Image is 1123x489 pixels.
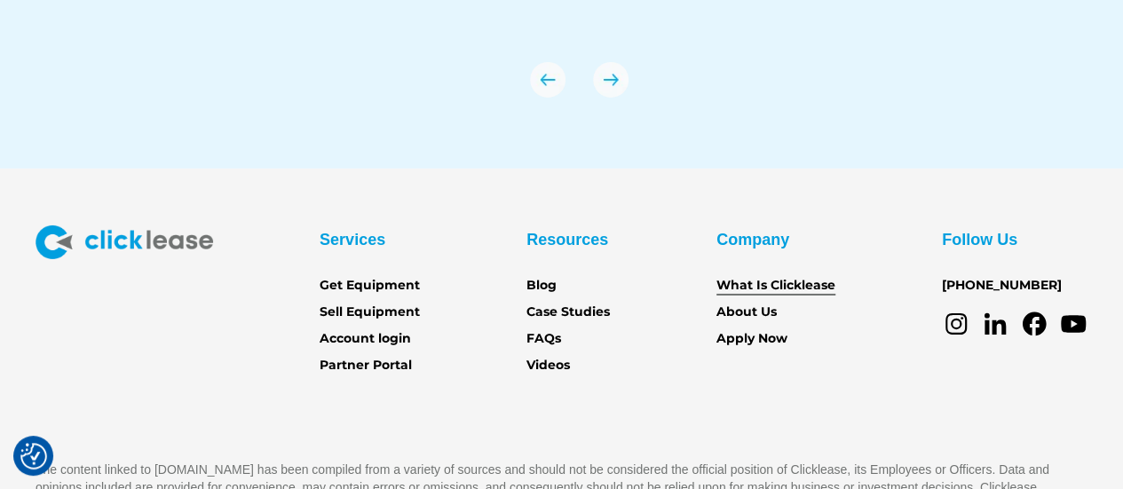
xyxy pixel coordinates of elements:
[593,62,629,98] div: next slide
[942,225,1017,254] div: Follow Us
[526,356,570,375] a: Videos
[526,225,608,254] div: Resources
[593,62,629,98] img: arrow Icon
[36,225,213,259] img: Clicklease logo
[716,303,777,322] a: About Us
[530,62,565,98] img: arrow Icon
[20,443,47,469] img: Revisit consent button
[716,225,789,254] div: Company
[526,329,561,349] a: FAQs
[320,329,411,349] a: Account login
[716,276,835,296] a: What Is Clicklease
[530,62,565,98] div: previous slide
[716,329,787,349] a: Apply Now
[320,225,385,254] div: Services
[320,303,420,322] a: Sell Equipment
[526,276,557,296] a: Blog
[526,303,610,322] a: Case Studies
[20,443,47,469] button: Consent Preferences
[942,276,1062,296] a: [PHONE_NUMBER]
[320,356,412,375] a: Partner Portal
[320,276,420,296] a: Get Equipment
